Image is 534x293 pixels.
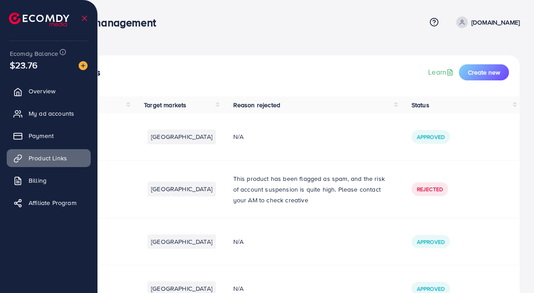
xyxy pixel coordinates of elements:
[144,100,186,109] span: Target markets
[29,87,55,96] span: Overview
[25,67,101,78] h4: Your product links
[7,82,91,100] a: Overview
[417,238,445,246] span: Approved
[412,100,429,109] span: Status
[79,61,88,70] img: image
[29,176,46,185] span: Billing
[7,127,91,145] a: Payment
[7,172,91,189] a: Billing
[233,237,244,246] span: N/A
[453,17,520,28] a: [DOMAIN_NAME]
[7,194,91,212] a: Affiliate Program
[428,67,455,77] a: Learn
[7,149,91,167] a: Product Links
[147,182,216,196] li: [GEOGRAPHIC_DATA]
[459,64,509,80] button: Create new
[29,131,54,140] span: Payment
[417,133,445,141] span: Approved
[147,130,216,144] li: [GEOGRAPHIC_DATA]
[233,173,390,205] p: This product has been flagged as spam, and the risk of account suspension is quite high. Please c...
[471,17,520,28] p: [DOMAIN_NAME]
[147,234,216,249] li: [GEOGRAPHIC_DATA]
[29,198,76,207] span: Affiliate Program
[29,154,67,163] span: Product Links
[7,105,91,122] a: My ad accounts
[233,284,244,293] span: N/A
[10,59,38,71] span: $23.76
[233,100,280,109] span: Reason rejected
[233,132,244,141] span: N/A
[496,253,527,286] iframe: Chat
[468,68,500,77] span: Create new
[417,185,443,193] span: Rejected
[29,109,74,118] span: My ad accounts
[9,13,69,26] img: logo
[10,49,58,58] span: Ecomdy Balance
[417,285,445,293] span: Approved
